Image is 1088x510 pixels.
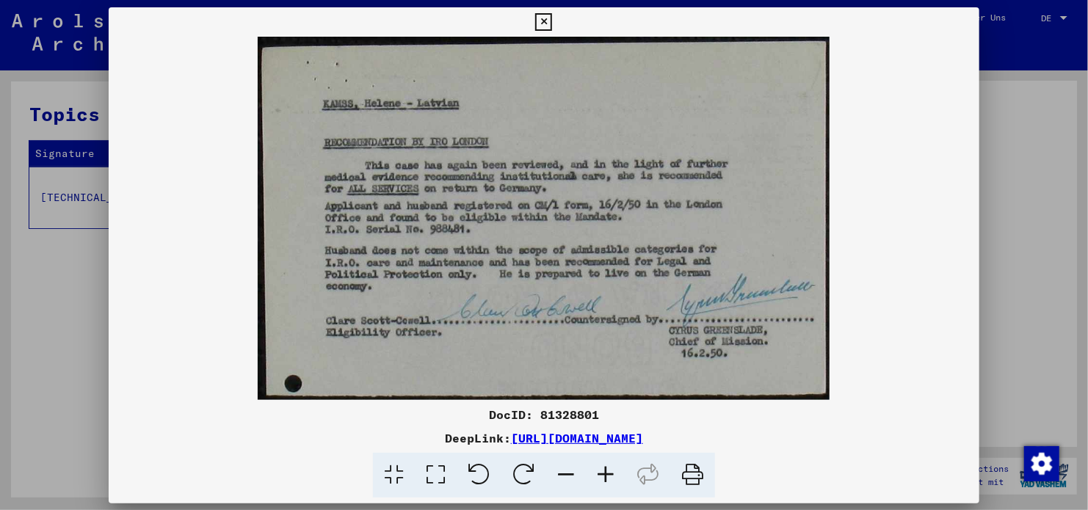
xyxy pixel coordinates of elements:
[109,429,979,447] div: DeepLink:
[109,37,979,400] img: 001.jpg
[511,431,643,445] a: [URL][DOMAIN_NAME]
[109,406,979,423] div: DocID: 81328801
[1023,445,1059,481] div: Zustimmung ändern
[1024,446,1059,481] img: Zustimmung ändern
